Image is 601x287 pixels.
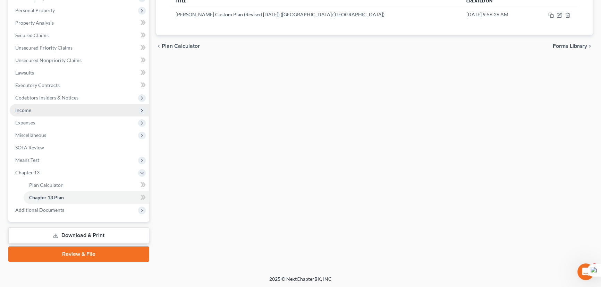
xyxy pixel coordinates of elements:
span: Chapter 13 Plan [29,194,64,200]
span: Miscellaneous [15,132,46,138]
button: Forms Library chevron_right [553,43,593,49]
span: Forms Library [553,43,587,49]
span: SOFA Review [15,145,44,150]
a: Property Analysis [10,17,149,29]
a: Unsecured Priority Claims [10,42,149,54]
span: Property Analysis [15,20,54,26]
td: [PERSON_NAME] Custom Plan (Revised [DATE]) ([GEOGRAPHIC_DATA]/[GEOGRAPHIC_DATA]) [170,8,461,21]
span: Unsecured Nonpriority Claims [15,57,82,63]
span: Personal Property [15,7,55,13]
a: Secured Claims [10,29,149,42]
span: Executory Contracts [15,82,60,88]
a: Chapter 13 Plan [24,191,149,204]
span: Unsecured Priority Claims [15,45,73,51]
span: Codebtors Insiders & Notices [15,95,78,101]
span: Chapter 13 [15,169,40,175]
a: Executory Contracts [10,79,149,92]
iframe: Intercom live chat [577,263,594,280]
a: Unsecured Nonpriority Claims [10,54,149,67]
a: Lawsuits [10,67,149,79]
button: chevron_left Plan Calculator [156,43,200,49]
td: [DATE] 9:56:26 AM [461,8,531,21]
span: Expenses [15,120,35,125]
a: SOFA Review [10,141,149,154]
span: Means Test [15,157,39,163]
span: Secured Claims [15,32,49,38]
a: Plan Calculator [24,179,149,191]
i: chevron_left [156,43,162,49]
span: 4 [592,263,597,269]
span: Additional Documents [15,207,64,213]
span: Plan Calculator [162,43,200,49]
span: Income [15,107,31,113]
i: chevron_right [587,43,593,49]
a: Review & File [8,246,149,262]
span: Lawsuits [15,70,34,76]
a: Download & Print [8,227,149,244]
span: Plan Calculator [29,182,63,188]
